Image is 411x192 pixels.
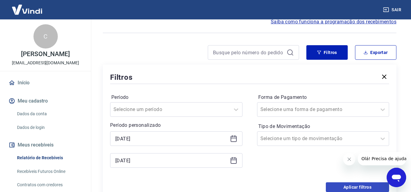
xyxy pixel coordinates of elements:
input: Data inicial [115,134,228,143]
a: Recebíveis Futuros Online [15,165,84,178]
span: Olá! Precisa de ajuda? [4,4,51,9]
p: Período personalizado [110,122,242,129]
iframe: Fechar mensagem [343,153,355,165]
p: [EMAIL_ADDRESS][DOMAIN_NAME] [12,60,79,66]
button: Sair [382,4,404,15]
button: Meus recebíveis [7,138,84,152]
label: Período [111,94,241,101]
button: Meu cadastro [7,94,84,108]
a: Relatório de Recebíveis [15,152,84,164]
button: Exportar [355,45,396,60]
label: Tipo de Movimentação [258,123,388,130]
button: Filtros [306,45,348,60]
img: Vindi [7,0,47,19]
label: Forma de Pagamento [258,94,388,101]
iframe: Mensagem da empresa [358,152,406,165]
div: C [33,24,58,49]
input: Data final [115,156,228,165]
input: Busque pelo número do pedido [213,48,284,57]
button: Aplicar filtros [326,182,389,192]
a: Saiba como funciona a programação dos recebimentos [271,18,396,25]
a: Início [7,76,84,89]
a: Dados de login [15,121,84,134]
a: Dados da conta [15,108,84,120]
a: Contratos com credores [15,179,84,191]
iframe: Botão para abrir a janela de mensagens [387,168,406,187]
h5: Filtros [110,72,133,82]
p: [PERSON_NAME] [21,51,70,57]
